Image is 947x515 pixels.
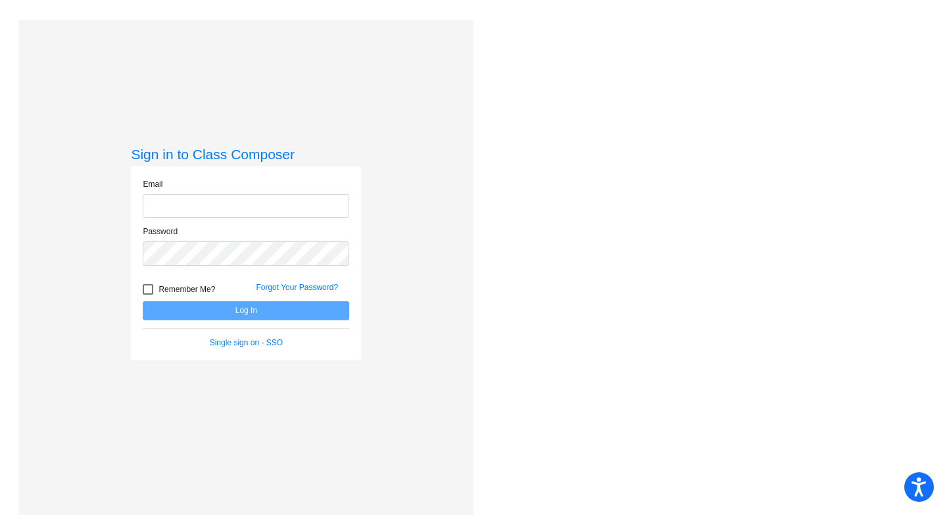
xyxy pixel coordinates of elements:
h3: Sign in to Class Composer [131,146,361,162]
a: Forgot Your Password? [256,283,338,292]
label: Password [143,226,178,237]
button: Log In [143,301,349,320]
a: Single sign on - SSO [210,338,283,347]
span: Remember Me? [158,282,215,297]
label: Email [143,178,162,190]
